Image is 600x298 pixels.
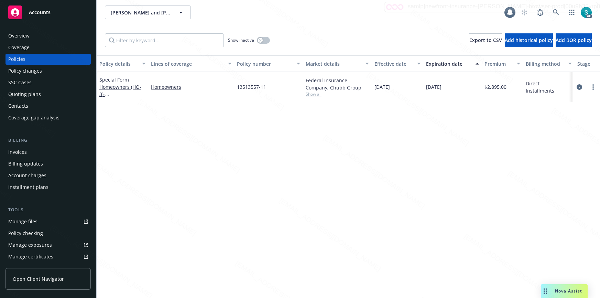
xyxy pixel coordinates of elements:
a: Policy checking [6,228,91,239]
button: Export to CSV [469,33,502,47]
span: Export to CSV [469,37,502,43]
span: [DATE] [374,83,390,91]
div: Overview [8,30,30,41]
a: Report a Bug [533,6,547,19]
div: Tools [6,206,91,213]
a: Quoting plans [6,89,91,100]
button: Effective date [372,55,423,72]
div: Policy number [237,60,293,67]
div: Quoting plans [8,89,41,100]
span: 13513557-11 [237,83,266,91]
div: Policies [8,54,25,65]
a: Policy changes [6,65,91,76]
span: Show inactive [228,37,254,43]
button: Billing method [523,55,575,72]
div: SSC Cases [8,77,32,88]
a: Invoices [6,147,91,158]
span: Direct - Installments [526,80,572,94]
span: Add historical policy [505,37,553,43]
div: Installment plans [8,182,48,193]
button: Policy details [97,55,148,72]
div: Invoices [8,147,27,158]
button: Add historical policy [505,33,553,47]
div: Drag to move [541,284,549,298]
a: Manage certificates [6,251,91,262]
a: Accounts [6,3,91,22]
div: Billing method [526,60,564,67]
div: Policy checking [8,228,43,239]
button: Policy number [234,55,303,72]
button: Premium [482,55,523,72]
input: Filter by keyword... [105,33,224,47]
a: circleInformation [575,83,583,91]
span: [DATE] [426,83,441,91]
div: Policy changes [8,65,42,76]
a: Start snowing [517,6,531,19]
a: more [589,83,597,91]
div: Market details [306,60,361,67]
div: Billing [6,137,91,144]
span: [PERSON_NAME] and [PERSON_NAME] [111,9,170,16]
a: Special Form Homeowners (HO-3) [99,76,143,105]
a: Contacts [6,100,91,111]
div: Contacts [8,100,28,111]
a: Billing updates [6,158,91,169]
button: Add BOR policy [556,33,592,47]
img: photo [581,7,592,18]
span: $2,895.00 [484,83,506,91]
a: Installment plans [6,182,91,193]
a: Account charges [6,170,91,181]
a: Coverage gap analysis [6,112,91,123]
a: Overview [6,30,91,41]
div: Billing updates [8,158,43,169]
span: Add BOR policy [556,37,592,43]
div: Policy details [99,60,138,67]
button: Expiration date [423,55,482,72]
a: Search [549,6,563,19]
div: Expiration date [426,60,471,67]
span: Nova Assist [555,288,582,294]
a: Homeowners [151,83,231,91]
a: Switch app [565,6,579,19]
div: Premium [484,60,513,67]
div: Coverage [8,42,30,53]
button: Market details [303,55,372,72]
div: Manage exposures [8,240,52,251]
span: Show all [306,91,369,97]
div: Coverage gap analysis [8,112,59,123]
a: Policies [6,54,91,65]
div: Account charges [8,170,46,181]
button: Lines of coverage [148,55,234,72]
button: [PERSON_NAME] and [PERSON_NAME] [105,6,191,19]
div: Manage certificates [8,251,53,262]
button: Nova Assist [541,284,588,298]
div: Effective date [374,60,413,67]
div: Lines of coverage [151,60,224,67]
div: Manage files [8,216,37,227]
a: Manage exposures [6,240,91,251]
a: SSC Cases [6,77,91,88]
a: Manage files [6,216,91,227]
span: Open Client Navigator [13,275,64,283]
span: Accounts [29,10,51,15]
div: Federal Insurance Company, Chubb Group [306,77,369,91]
a: Coverage [6,42,91,53]
div: Stage [577,60,599,67]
